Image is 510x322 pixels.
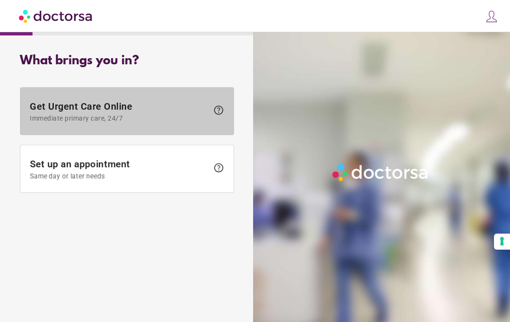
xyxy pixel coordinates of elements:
img: Logo-Doctorsa-trans-White-partial-flat.png [330,161,432,183]
button: Your consent preferences for tracking technologies [494,234,510,250]
img: icons8-customer-100.png [485,10,498,23]
span: help [213,162,224,174]
div: What brings you in? [20,54,234,68]
span: help [213,104,224,116]
span: Same day or later needs [30,172,208,180]
img: Doctorsa.com [19,5,93,26]
span: Immediate primary care, 24/7 [30,114,208,122]
span: Set up an appointment [30,158,208,180]
span: Get Urgent Care Online [30,101,208,122]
